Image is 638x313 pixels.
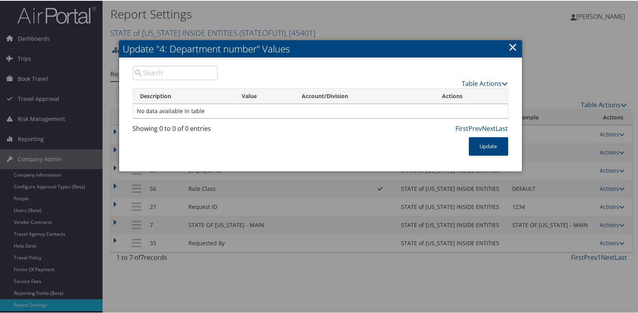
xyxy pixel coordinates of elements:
a: Prev [469,123,482,132]
th: Value: activate to sort column ascending [235,88,295,103]
button: Update [469,136,508,155]
input: Search [133,65,218,79]
h2: Update "4: Department number" Values [119,39,522,57]
th: Actions [435,88,507,103]
a: × [509,38,518,54]
a: Table Actions [462,78,508,87]
a: First [456,123,469,132]
th: Description: activate to sort column descending [133,88,235,103]
th: Account/Division: activate to sort column ascending [295,88,435,103]
a: Last [496,123,508,132]
div: Showing 0 to 0 of 0 entries [133,123,218,136]
td: No data available in table [133,103,508,117]
a: Next [482,123,496,132]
